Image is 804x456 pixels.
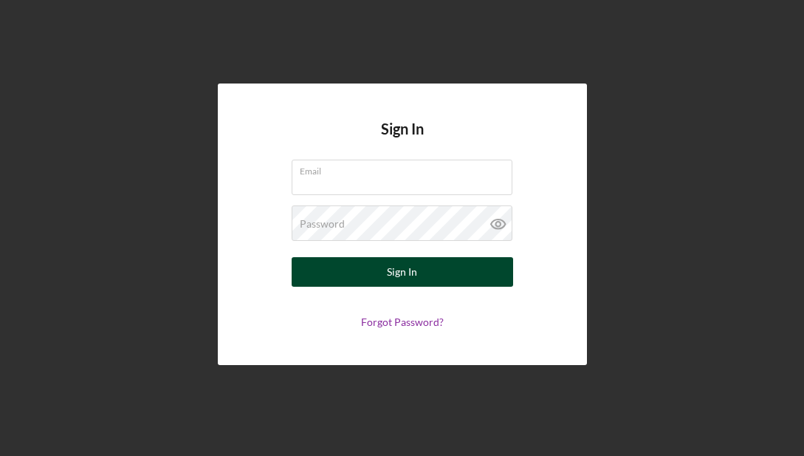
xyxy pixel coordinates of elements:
button: Sign In [292,257,513,287]
div: Sign In [387,257,417,287]
a: Forgot Password? [361,316,444,328]
label: Password [300,218,345,230]
label: Email [300,160,512,177]
h4: Sign In [381,120,424,160]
